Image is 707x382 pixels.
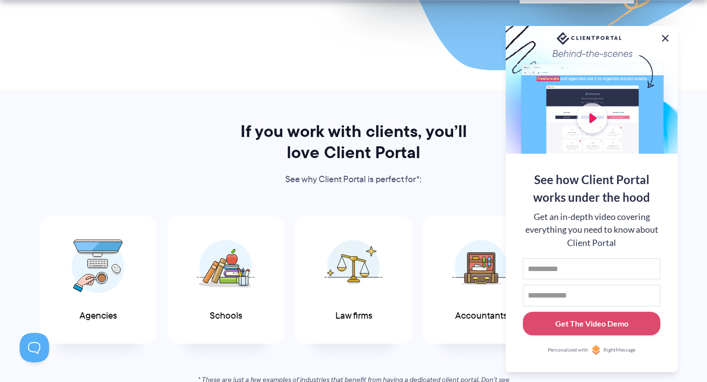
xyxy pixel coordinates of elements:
[523,211,660,249] div: Get an in-depth video covering everything you need to know about Client Portal
[523,171,660,206] div: See how Client Portal works under the hood
[227,121,480,163] h2: If you work with clients, you’ll love Client Portal
[227,172,480,187] p: See why Client Portal is perfect for*:
[603,346,635,354] span: RightMessage
[167,216,284,344] a: Schools
[80,311,117,321] span: Agencies
[210,311,242,321] span: Schools
[555,318,628,329] div: Get The Video Demo
[523,345,660,355] a: Personalized withRightMessage
[548,346,588,354] span: Personalized with
[20,333,49,362] iframe: Toggle Customer Support
[591,345,601,355] img: Personalized with RightMessage
[335,311,372,321] span: Law firms
[40,216,157,344] a: Agencies
[455,311,507,321] span: Accountants
[423,216,540,344] a: Accountants
[295,216,412,344] a: Law firms
[523,312,660,336] button: Get The Video Demo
